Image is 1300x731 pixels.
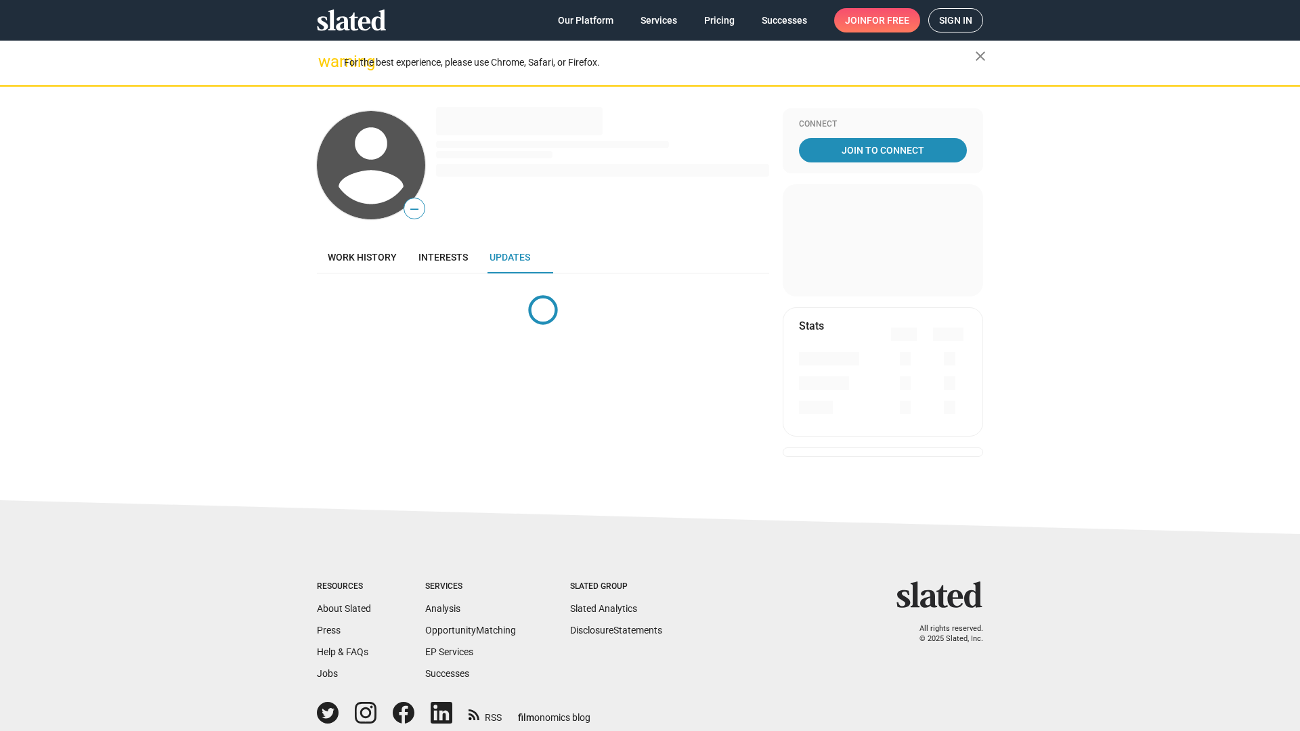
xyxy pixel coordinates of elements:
a: Joinfor free [834,8,920,32]
a: Interests [408,241,479,273]
span: Successes [762,8,807,32]
span: Updates [490,252,530,263]
mat-icon: warning [318,53,334,70]
span: Work history [328,252,397,263]
a: Press [317,625,341,636]
span: Join To Connect [802,138,964,162]
a: Successes [425,668,469,679]
div: Resources [317,581,371,592]
a: DisclosureStatements [570,625,662,636]
a: Successes [751,8,818,32]
span: Join [845,8,909,32]
a: EP Services [425,646,473,657]
mat-icon: close [972,48,989,64]
a: Updates [479,241,541,273]
mat-card-title: Stats [799,319,824,333]
a: Join To Connect [799,138,967,162]
div: Slated Group [570,581,662,592]
a: Our Platform [547,8,624,32]
p: All rights reserved. © 2025 Slated, Inc. [905,624,983,644]
a: About Slated [317,603,371,614]
a: Jobs [317,668,338,679]
span: Pricing [704,8,735,32]
a: Work history [317,241,408,273]
a: OpportunityMatching [425,625,516,636]
a: Sign in [928,8,983,32]
a: Analysis [425,603,460,614]
div: Connect [799,119,967,130]
span: Interests [418,252,468,263]
span: Our Platform [558,8,613,32]
a: Help & FAQs [317,646,368,657]
a: Pricing [693,8,745,32]
a: RSS [469,703,502,724]
span: for free [867,8,909,32]
span: Sign in [939,9,972,32]
a: Services [630,8,688,32]
div: Services [425,581,516,592]
a: filmonomics blog [518,701,590,724]
a: Slated Analytics [570,603,637,614]
span: Services [641,8,677,32]
div: For the best experience, please use Chrome, Safari, or Firefox. [344,53,975,72]
span: — [404,200,425,218]
span: film [518,712,534,723]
